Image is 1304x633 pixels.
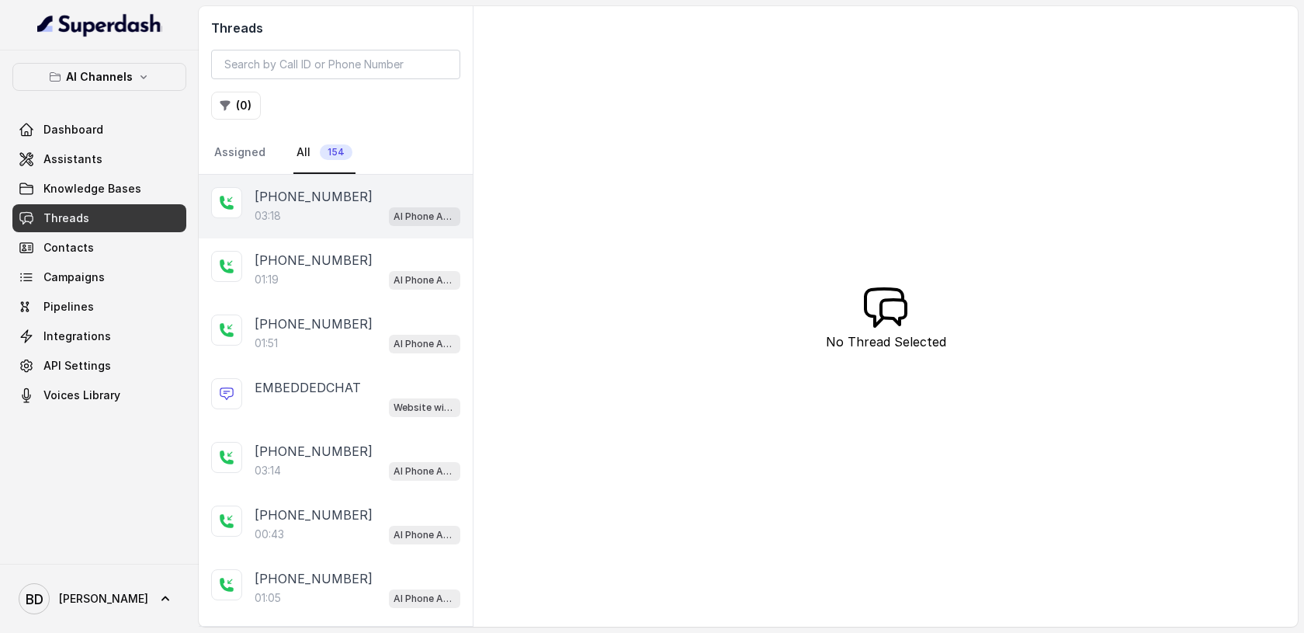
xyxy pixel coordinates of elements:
span: Pipelines [43,299,94,315]
a: Integrations [12,322,186,350]
p: AI Channels [66,68,133,86]
a: All154 [293,132,355,174]
h2: Threads [211,19,460,37]
a: Threads [12,204,186,232]
img: light.svg [37,12,162,37]
nav: Tabs [211,132,460,174]
a: Assigned [211,132,269,174]
p: AI Phone Assistant [394,273,456,288]
p: AI Phone Assistant [394,591,456,607]
p: Website widget [394,400,456,416]
p: AI Phone Assistant [394,464,456,479]
a: Campaigns [12,263,186,291]
p: [PHONE_NUMBER] [255,442,373,461]
a: Contacts [12,234,186,262]
p: 01:51 [255,336,278,351]
span: Integrations [43,329,111,344]
a: Voices Library [12,381,186,409]
span: API Settings [43,358,111,374]
p: AI Phone Assistant [394,336,456,352]
span: [PERSON_NAME] [59,591,148,607]
a: Assistants [12,145,186,173]
p: [PHONE_NUMBER] [255,315,373,333]
p: 00:43 [255,527,284,542]
span: Voices Library [43,388,120,403]
p: AI Phone Assistant [394,209,456,224]
input: Search by Call ID or Phone Number [211,50,460,79]
p: AI Phone Assistant [394,527,456,543]
span: Contacts [43,240,94,256]
p: No Thread Selected [826,332,946,351]
span: Campaigns [43,270,105,285]
span: Knowledge Bases [43,181,141,197]
p: [PHONE_NUMBER] [255,251,373,270]
button: (0) [211,92,261,120]
span: 154 [320,144,352,160]
span: Threads [43,210,89,226]
p: [PHONE_NUMBER] [255,506,373,524]
p: [PHONE_NUMBER] [255,187,373,206]
a: [PERSON_NAME] [12,577,186,621]
a: Knowledge Bases [12,175,186,203]
span: Dashboard [43,122,103,137]
span: Assistants [43,151,102,167]
p: 01:05 [255,590,281,606]
p: 03:14 [255,463,281,478]
p: EMBEDDEDCHAT [255,378,361,397]
p: 03:18 [255,208,281,224]
text: BD [26,591,43,607]
a: Pipelines [12,293,186,321]
p: [PHONE_NUMBER] [255,569,373,588]
p: 01:19 [255,272,279,287]
button: AI Channels [12,63,186,91]
a: Dashboard [12,116,186,144]
a: API Settings [12,352,186,380]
